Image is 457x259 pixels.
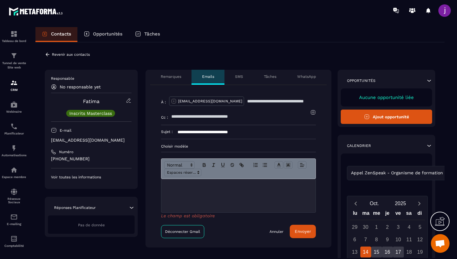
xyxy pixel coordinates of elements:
p: Automatisations [2,153,26,157]
a: formationformationCRM [2,74,26,96]
a: Opportunités [77,27,129,42]
div: me [371,209,382,220]
div: je [382,209,393,220]
button: Open months overlay [361,198,387,209]
img: formation [10,79,18,87]
div: 14 [360,247,371,257]
p: Calendrier [347,143,371,148]
div: 7 [360,234,371,245]
a: automationsautomationsAutomatisations [2,140,26,162]
div: 16 [382,247,393,257]
p: Responsable [51,76,132,81]
p: [PHONE_NUMBER] [51,156,132,162]
button: Ajout opportunité [341,110,432,124]
div: 19 [415,247,426,257]
div: 29 [349,222,360,233]
p: Remarques [161,74,181,79]
p: Webinaire [2,110,26,113]
p: Tunnel de vente Site web [2,61,26,70]
p: À : [161,100,166,105]
a: Tâches [129,27,166,42]
div: 17 [393,247,404,257]
button: Open years overlay [387,198,413,209]
div: Ouvrir le chat [431,234,450,253]
a: formationformationTunnel de vente Site web [2,47,26,74]
div: 4 [404,222,415,233]
img: formation [10,30,18,38]
div: 6 [349,234,360,245]
p: Emails [202,74,214,79]
div: 8 [371,234,382,245]
p: Opportunités [93,31,122,37]
div: 11 [404,234,415,245]
p: Tâches [264,74,276,79]
img: social-network [10,188,18,195]
div: 5 [415,222,426,233]
p: Revenir aux contacts [52,52,90,57]
a: Contacts [35,27,77,42]
img: accountant [10,235,18,243]
button: Envoyer [290,225,316,238]
span: Pas de donnée [78,223,105,227]
div: ve [393,209,404,220]
a: automationsautomationsEspace membre [2,162,26,183]
div: 1 [371,222,382,233]
p: Numéro [59,149,73,154]
button: Previous month [350,199,361,208]
p: WhatsApp [297,74,316,79]
input: Search for option [444,170,449,177]
img: email [10,213,18,221]
div: 3 [393,222,404,233]
p: Réponses Planificateur [54,205,96,210]
span: Le champ est obligatoire [161,213,215,218]
p: [EMAIL_ADDRESS][DOMAIN_NAME] [51,137,132,143]
img: automations [10,144,18,152]
p: SMS [235,74,243,79]
div: di [414,209,425,220]
div: ma [361,209,372,220]
div: 30 [360,222,371,233]
a: schedulerschedulerPlanificateur [2,118,26,140]
p: Tâches [144,31,160,37]
p: Tableau de bord [2,39,26,43]
a: Déconnecter Gmail [161,225,204,238]
img: logo [9,6,65,17]
div: 10 [393,234,404,245]
img: automations [10,166,18,174]
img: formation [10,52,18,59]
a: accountantaccountantComptabilité [2,230,26,252]
div: 12 [415,234,426,245]
a: social-networksocial-networkRéseaux Sociaux [2,183,26,209]
p: Comptabilité [2,244,26,247]
p: Sujet : [161,129,173,134]
p: Contacts [51,31,71,37]
div: 15 [371,247,382,257]
div: 13 [349,247,360,257]
img: scheduler [10,123,18,130]
a: Fatima [83,98,99,104]
button: Next month [413,199,425,208]
div: 18 [404,247,415,257]
p: Aucune opportunité liée [347,95,426,100]
p: Opportunités [347,78,376,83]
p: Réseaux Sociaux [2,197,26,204]
p: CRM [2,88,26,92]
div: 9 [382,234,393,245]
p: Inscrits Masterclass [69,111,112,115]
p: Cc : [161,115,168,120]
p: E-mailing [2,222,26,226]
span: Appel ZenSpeak - Organisme de formation [349,170,444,177]
a: Annuler [270,229,284,234]
p: Choisir modèle [161,144,316,149]
a: formationformationTableau de bord [2,26,26,47]
p: [EMAIL_ADDRESS][DOMAIN_NAME] [178,99,242,104]
a: automationsautomationsWebinaire [2,96,26,118]
div: sa [404,209,414,220]
p: Espace membre [2,175,26,179]
img: automations [10,101,18,108]
div: 2 [382,222,393,233]
p: No responsable yet [60,84,101,89]
p: Voir toutes les informations [51,175,132,180]
p: Planificateur [2,132,26,135]
a: emailemailE-mailing [2,209,26,230]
